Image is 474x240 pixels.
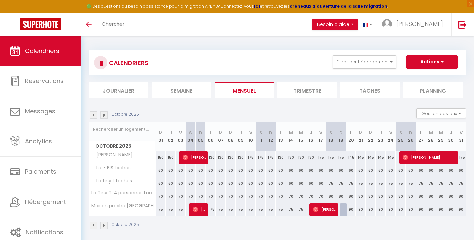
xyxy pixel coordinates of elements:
strong: créneaux d'ouverture de la salle migration [290,3,387,9]
div: 75 [246,203,256,216]
abbr: M [359,130,363,136]
div: 60 [456,164,466,177]
div: 70 [256,190,266,203]
span: Réservations [25,77,64,85]
th: 04 [186,122,196,151]
div: 75 [256,203,266,216]
div: 80 [336,190,346,203]
div: 70 [316,190,326,203]
span: [PERSON_NAME] [90,151,134,159]
th: 02 [166,122,176,151]
abbr: J [450,130,452,136]
div: 90 [436,203,446,216]
abbr: M [229,130,233,136]
th: 07 [216,122,226,151]
div: 75 [426,177,436,190]
div: 70 [276,190,286,203]
div: 70 [306,190,316,203]
span: Notifications [26,228,63,236]
div: 60 [376,164,386,177]
span: [PERSON_NAME] [396,20,443,28]
img: Super Booking [20,18,61,30]
th: 27 [416,122,426,151]
li: Planning [403,82,463,98]
th: 20 [346,122,356,151]
div: 75 [436,177,446,190]
li: Trimestre [277,82,337,98]
div: 145 [386,151,396,164]
div: 90 [416,203,426,216]
h3: CALENDRIERS [107,55,148,70]
div: 60 [256,177,266,190]
div: 130 [306,151,316,164]
abbr: V [460,130,463,136]
div: 60 [286,164,296,177]
div: 145 [376,151,386,164]
li: Tâches [340,82,400,98]
span: [PERSON_NAME] [313,203,336,216]
div: 60 [266,164,276,177]
div: 75 [416,177,426,190]
th: 14 [286,122,296,151]
div: 75 [276,203,286,216]
div: 75 [386,177,396,190]
span: La Tiny T, 4 personnes Loches [90,190,157,195]
li: Journalier [89,82,148,98]
abbr: M [289,130,293,136]
div: 60 [166,164,176,177]
div: 175 [316,151,326,164]
abbr: J [169,130,172,136]
input: Rechercher un logement... [93,123,152,135]
abbr: V [389,130,392,136]
th: 08 [226,122,236,151]
th: 25 [396,122,406,151]
abbr: D [199,130,202,136]
div: 60 [196,177,206,190]
div: 60 [306,177,316,190]
div: 60 [186,164,196,177]
div: 80 [366,190,376,203]
div: 60 [166,177,176,190]
div: 130 [216,151,226,164]
th: 17 [316,122,326,151]
div: 60 [276,177,286,190]
img: logout [458,20,467,29]
abbr: L [350,130,352,136]
div: 90 [346,203,356,216]
div: 75 [216,203,226,216]
div: 70 [176,190,186,203]
div: 70 [206,190,216,203]
abbr: S [259,130,262,136]
div: 80 [436,190,446,203]
div: 70 [196,190,206,203]
div: 80 [416,190,426,203]
div: 70 [236,190,246,203]
div: 70 [216,190,226,203]
button: Besoin d'aide ? [312,19,358,30]
div: 60 [226,164,236,177]
div: 60 [156,177,166,190]
div: 75 [356,177,366,190]
div: 145 [366,151,376,164]
div: 75 [346,177,356,190]
div: 70 [266,190,276,203]
th: 03 [176,122,186,151]
abbr: S [399,130,402,136]
span: Maison proche [GEOGRAPHIC_DATA] et des Châteaux. [90,203,157,208]
div: 75 [236,203,246,216]
div: 130 [226,151,236,164]
div: 75 [396,177,406,190]
abbr: J [379,130,382,136]
div: 175 [336,151,346,164]
abbr: M [429,130,433,136]
div: 60 [316,164,326,177]
abbr: V [179,130,182,136]
div: 75 [326,177,336,190]
span: Calendriers [25,47,59,55]
div: 60 [306,164,316,177]
div: 70 [296,190,306,203]
th: 29 [436,122,446,151]
div: 60 [156,164,166,177]
button: Filtrer par hébergement [333,55,396,69]
div: 175 [456,151,466,164]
